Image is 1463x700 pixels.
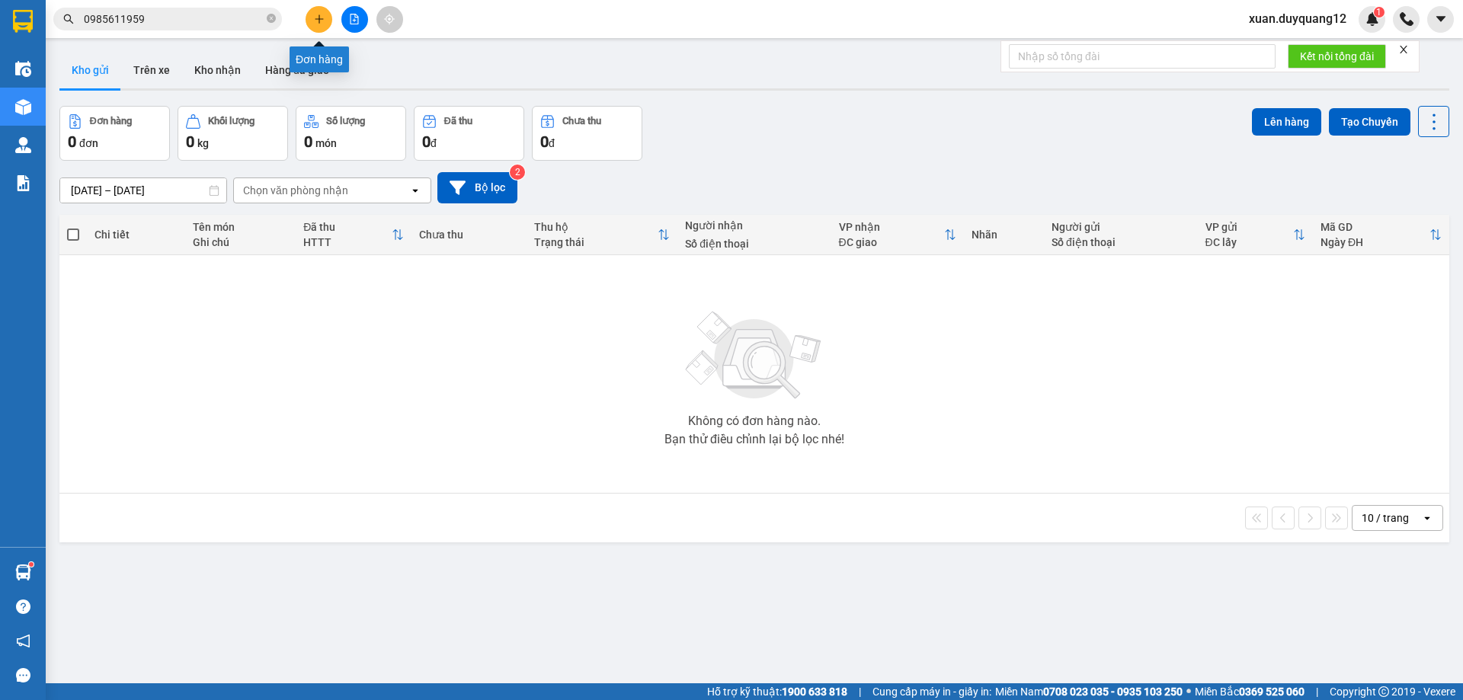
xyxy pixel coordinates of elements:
[182,52,253,88] button: Kho nhận
[1288,44,1386,69] button: Kết nối tổng đài
[267,14,276,23] span: close-circle
[1195,683,1305,700] span: Miền Bắc
[121,52,182,88] button: Trên xe
[1205,221,1293,233] div: VP gửi
[16,634,30,648] span: notification
[59,52,121,88] button: Kho gửi
[13,10,33,33] img: logo-vxr
[664,433,844,446] div: Bạn thử điều chỉnh lại bộ lọc nhé!
[90,116,132,126] div: Đơn hàng
[1313,215,1449,255] th: Toggle SortBy
[685,238,823,250] div: Số điện thoại
[16,668,30,682] span: message
[15,564,31,580] img: warehouse-icon
[1378,686,1389,697] span: copyright
[839,221,945,233] div: VP nhận
[29,562,34,567] sup: 1
[384,14,395,24] span: aim
[315,137,337,149] span: món
[1043,686,1183,698] strong: 0708 023 035 - 0935 103 250
[688,415,821,427] div: Không có đơn hàng nào.
[419,229,519,241] div: Chưa thu
[422,133,431,151] span: 0
[1186,689,1191,695] span: ⚪️
[326,116,365,126] div: Số lượng
[341,6,368,33] button: file-add
[1421,512,1433,524] svg: open
[349,14,360,24] span: file-add
[15,99,31,115] img: warehouse-icon
[84,11,264,27] input: Tìm tên, số ĐT hoặc mã đơn
[1365,12,1379,26] img: icon-new-feature
[872,683,991,700] span: Cung cấp máy in - giấy in:
[707,683,847,700] span: Hỗ trợ kỹ thuật:
[1362,510,1409,526] div: 10 / trang
[1374,7,1385,18] sup: 1
[1434,12,1448,26] span: caret-down
[1198,215,1313,255] th: Toggle SortBy
[534,221,658,233] div: Thu hộ
[1205,236,1293,248] div: ĐC lấy
[685,219,823,232] div: Người nhận
[296,215,411,255] th: Toggle SortBy
[431,137,437,149] span: đ
[1316,683,1318,700] span: |
[186,133,194,151] span: 0
[208,116,255,126] div: Khối lượng
[306,6,332,33] button: plus
[243,183,348,198] div: Chọn văn phòng nhận
[972,229,1036,241] div: Nhãn
[562,116,601,126] div: Chưa thu
[437,172,517,203] button: Bộ lọc
[1376,7,1381,18] span: 1
[527,215,677,255] th: Toggle SortBy
[376,6,403,33] button: aim
[253,52,341,88] button: Hàng đã giao
[510,165,525,180] sup: 2
[549,137,555,149] span: đ
[1321,221,1429,233] div: Mã GD
[409,184,421,197] svg: open
[290,46,349,72] div: Đơn hàng
[267,12,276,27] span: close-circle
[831,215,965,255] th: Toggle SortBy
[79,137,98,149] span: đơn
[995,683,1183,700] span: Miền Nam
[1427,6,1454,33] button: caret-down
[859,683,861,700] span: |
[1329,108,1410,136] button: Tạo Chuyến
[1052,236,1189,248] div: Số điện thoại
[193,221,289,233] div: Tên món
[15,175,31,191] img: solution-icon
[414,106,524,161] button: Đã thu0đ
[1239,686,1305,698] strong: 0369 525 060
[193,236,289,248] div: Ghi chú
[1009,44,1276,69] input: Nhập số tổng đài
[444,116,472,126] div: Đã thu
[15,137,31,153] img: warehouse-icon
[303,221,392,233] div: Đã thu
[15,61,31,77] img: warehouse-icon
[1400,12,1413,26] img: phone-icon
[1300,48,1374,65] span: Kết nối tổng đài
[678,302,831,409] img: svg+xml;base64,PHN2ZyBjbGFzcz0ibGlzdC1wbHVnX19zdmciIHhtbG5zPSJodHRwOi8vd3d3LnczLm9yZy8yMDAwL3N2Zy...
[1321,236,1429,248] div: Ngày ĐH
[782,686,847,698] strong: 1900 633 818
[540,133,549,151] span: 0
[1398,44,1409,55] span: close
[1052,221,1189,233] div: Người gửi
[94,229,177,241] div: Chi tiết
[839,236,945,248] div: ĐC giao
[16,599,30,614] span: question-circle
[1252,108,1321,136] button: Lên hàng
[63,14,74,24] span: search
[68,133,76,151] span: 0
[59,106,170,161] button: Đơn hàng0đơn
[197,137,209,149] span: kg
[1237,9,1359,28] span: xuan.duyquang12
[314,14,325,24] span: plus
[60,178,226,203] input: Select a date range.
[296,106,406,161] button: Số lượng0món
[303,236,392,248] div: HTTT
[304,133,312,151] span: 0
